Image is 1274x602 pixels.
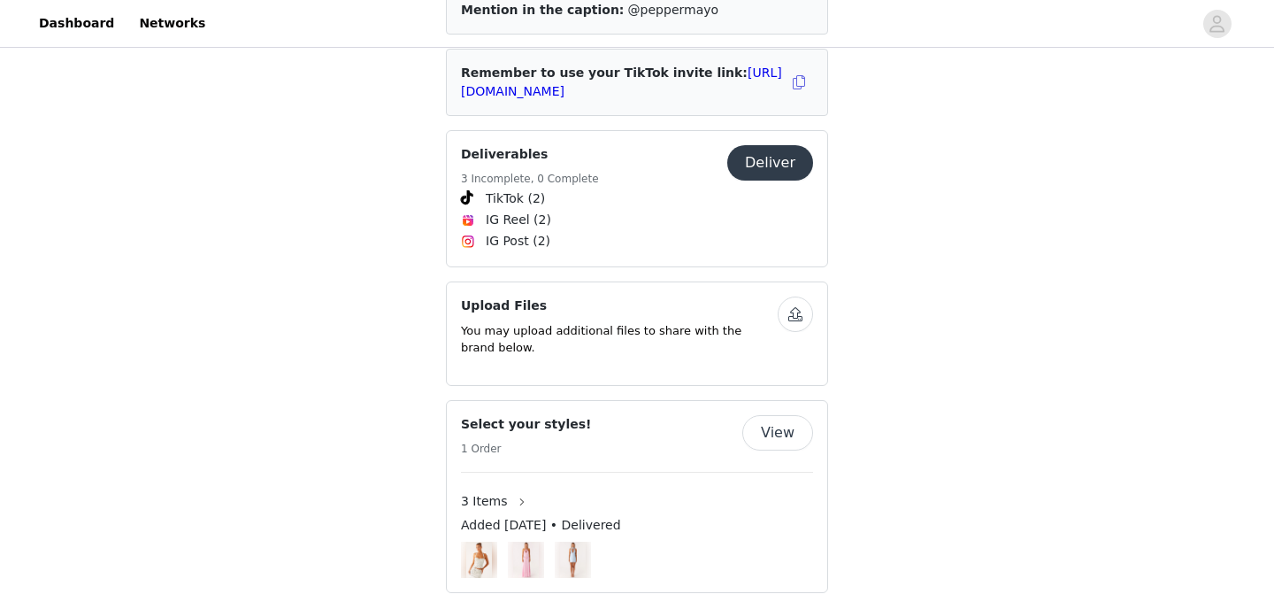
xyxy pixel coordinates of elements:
span: 3 Items [461,492,508,511]
h5: 1 Order [461,441,591,457]
h4: Upload Files [461,297,778,315]
p: You may upload additional files to share with the brand below. [461,322,778,357]
span: Mention in the caption: [461,3,624,17]
button: View [742,415,813,451]
a: [URL][DOMAIN_NAME] [461,66,782,98]
img: Instagram Icon [461,235,475,249]
img: Instagram Reels Icon [461,213,475,228]
img: Image Background Blur [555,537,591,583]
span: Remember to use your TikTok invite link: [461,66,782,98]
span: TikTok (2) [486,189,545,208]
h4: Deliverables [461,145,599,164]
img: Image Background Blur [461,537,497,583]
a: Networks [128,4,216,43]
div: avatar [1209,10,1225,38]
img: Image Background Blur [508,537,544,583]
img: Mariella Linen Maxi Skirt - Pink [513,542,540,578]
button: Deliver [727,145,813,181]
div: Select your styles! [446,400,828,593]
h4: Select your styles! [461,415,591,434]
img: Alicia Satin Halter Mini Dress - Pale Blue [560,542,587,578]
span: IG Reel (2) [486,211,551,229]
span: @peppermayo [628,3,718,17]
h5: 3 Incomplete, 0 Complete [461,171,599,187]
span: Added [DATE] • Delivered [461,516,621,535]
img: Breanne Top - White Polka Dot [466,542,493,578]
a: Dashboard [28,4,125,43]
span: IG Post (2) [486,232,550,251]
div: Deliverables [446,130,828,267]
